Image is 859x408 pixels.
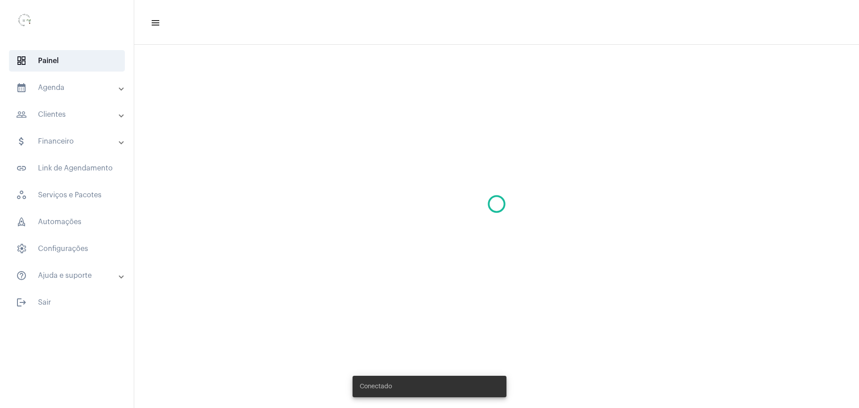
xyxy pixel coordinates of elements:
[9,211,125,233] span: Automações
[9,50,125,72] span: Painel
[16,82,27,93] mat-icon: sidenav icon
[9,238,125,259] span: Configurações
[5,265,134,286] mat-expansion-panel-header: sidenav iconAjuda e suporte
[16,109,119,120] mat-panel-title: Clientes
[9,292,125,313] span: Sair
[150,17,159,28] mat-icon: sidenav icon
[16,297,27,308] mat-icon: sidenav icon
[16,136,119,147] mat-panel-title: Financeiro
[360,382,392,391] span: Conectado
[5,77,134,98] mat-expansion-panel-header: sidenav iconAgenda
[16,82,119,93] mat-panel-title: Agenda
[16,270,119,281] mat-panel-title: Ajuda e suporte
[16,190,27,200] span: sidenav icon
[5,104,134,125] mat-expansion-panel-header: sidenav iconClientes
[16,163,27,174] mat-icon: sidenav icon
[7,4,43,40] img: 0d939d3e-dcd2-0964-4adc-7f8e0d1a206f.png
[16,217,27,227] span: sidenav icon
[5,131,134,152] mat-expansion-panel-header: sidenav iconFinanceiro
[16,136,27,147] mat-icon: sidenav icon
[16,109,27,120] mat-icon: sidenav icon
[16,270,27,281] mat-icon: sidenav icon
[16,243,27,254] span: sidenav icon
[9,184,125,206] span: Serviços e Pacotes
[16,55,27,66] span: sidenav icon
[9,157,125,179] span: Link de Agendamento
